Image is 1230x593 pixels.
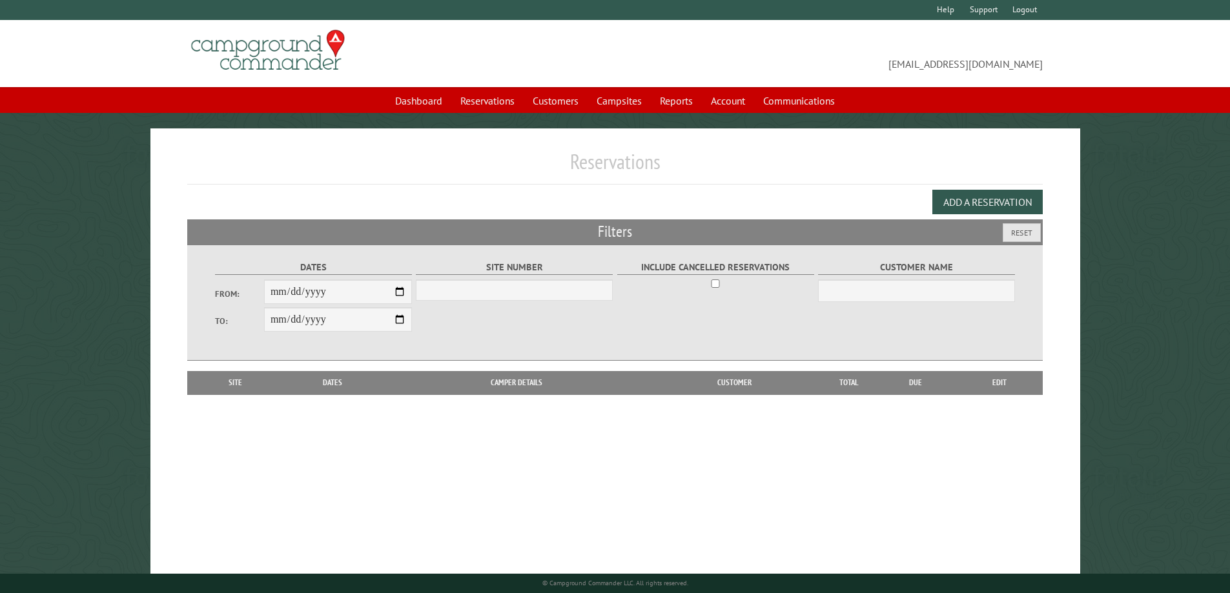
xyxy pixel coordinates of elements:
[589,88,650,113] a: Campsites
[416,260,613,275] label: Site Number
[652,88,701,113] a: Reports
[645,371,823,394] th: Customer
[617,260,814,275] label: Include Cancelled Reservations
[187,149,1043,185] h1: Reservations
[187,219,1043,244] h2: Filters
[215,315,264,327] label: To:
[932,190,1043,214] button: Add a Reservation
[525,88,586,113] a: Customers
[278,371,388,394] th: Dates
[818,260,1015,275] label: Customer Name
[703,88,753,113] a: Account
[387,88,450,113] a: Dashboard
[187,25,349,75] img: Campground Commander
[615,35,1043,72] span: [EMAIL_ADDRESS][DOMAIN_NAME]
[1003,223,1041,242] button: Reset
[388,371,645,394] th: Camper Details
[875,371,956,394] th: Due
[823,371,875,394] th: Total
[453,88,522,113] a: Reservations
[215,260,412,275] label: Dates
[542,579,688,587] small: © Campground Commander LLC. All rights reserved.
[194,371,278,394] th: Site
[956,371,1043,394] th: Edit
[755,88,843,113] a: Communications
[215,288,264,300] label: From:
